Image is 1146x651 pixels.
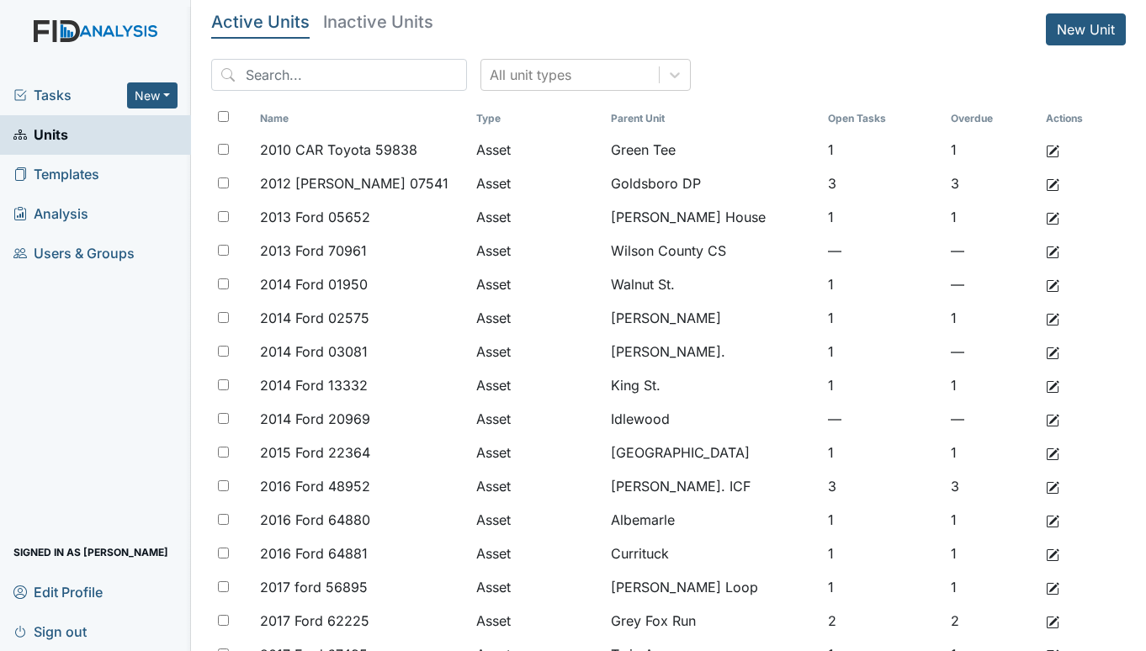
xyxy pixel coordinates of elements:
span: 2013 Ford 70961 [260,241,367,261]
td: — [944,234,1039,267]
td: 1 [944,133,1039,167]
td: 3 [821,167,944,200]
span: 2014 Ford 02575 [260,308,369,328]
td: 3 [821,469,944,503]
td: Grey Fox Run [604,604,821,638]
td: Walnut St. [604,267,821,301]
td: Asset [470,133,604,167]
td: 1 [944,200,1039,234]
span: Templates [13,161,99,188]
a: Tasks [13,85,127,105]
th: Toggle SortBy [944,104,1039,133]
td: Asset [470,301,604,335]
span: Users & Groups [13,241,135,267]
span: 2015 Ford 22364 [260,442,370,463]
span: 2017 Ford 62225 [260,611,369,631]
td: Asset [470,234,604,267]
td: Asset [470,604,604,638]
td: 1 [821,537,944,570]
td: 1 [944,537,1039,570]
td: Asset [470,537,604,570]
span: 2014 Ford 01950 [260,274,368,294]
td: 1 [944,301,1039,335]
span: 2016 Ford 48952 [260,476,370,496]
span: 2013 Ford 05652 [260,207,370,227]
td: 1 [821,368,944,402]
td: 1 [944,436,1039,469]
td: [PERSON_NAME] Loop [604,570,821,604]
input: Search... [211,59,467,91]
td: 1 [821,503,944,537]
td: King St. [604,368,821,402]
td: 1 [944,570,1039,604]
td: [PERSON_NAME] [604,301,821,335]
span: 2014 Ford 03081 [260,341,368,362]
td: Asset [470,167,604,200]
td: — [821,234,944,267]
td: Asset [470,267,604,301]
h5: Active Units [211,13,310,30]
td: — [821,402,944,436]
span: 2014 Ford 20969 [260,409,370,429]
span: 2014 Ford 13332 [260,375,368,395]
td: 1 [821,436,944,469]
th: Toggle SortBy [253,104,470,133]
td: 1 [821,200,944,234]
span: Edit Profile [13,579,103,605]
th: Toggle SortBy [821,104,944,133]
td: 1 [821,570,944,604]
td: 3 [944,469,1039,503]
td: 1 [944,368,1039,402]
th: Toggle SortBy [604,104,821,133]
th: Actions [1039,104,1123,133]
td: 1 [821,301,944,335]
td: [GEOGRAPHIC_DATA] [604,436,821,469]
input: Toggle All Rows Selected [218,111,229,122]
td: Asset [470,402,604,436]
td: Green Tee [604,133,821,167]
td: Idlewood [604,402,821,436]
td: [PERSON_NAME]. ICF [604,469,821,503]
td: 1 [821,267,944,301]
td: Asset [470,335,604,368]
h5: Inactive Units [323,13,433,30]
td: Currituck [604,537,821,570]
span: Units [13,122,68,148]
td: Asset [470,200,604,234]
div: All unit types [490,65,571,85]
td: 1 [944,503,1039,537]
td: [PERSON_NAME]. [604,335,821,368]
td: Asset [470,436,604,469]
td: — [944,402,1039,436]
th: Toggle SortBy [470,104,604,133]
td: — [944,335,1039,368]
span: 2012 [PERSON_NAME] 07541 [260,173,448,193]
td: Albemarle [604,503,821,537]
span: 2016 Ford 64880 [260,510,370,530]
span: 2010 CAR Toyota 59838 [260,140,417,160]
td: Wilson County CS [604,234,821,267]
td: 2 [944,604,1039,638]
span: Sign out [13,618,87,644]
td: — [944,267,1039,301]
a: New Unit [1046,13,1126,45]
td: 1 [821,335,944,368]
span: 2017 ford 56895 [260,577,368,597]
span: Analysis [13,201,88,227]
span: Signed in as [PERSON_NAME] [13,539,168,565]
td: Asset [470,469,604,503]
td: 3 [944,167,1039,200]
td: 1 [821,133,944,167]
td: Asset [470,570,604,604]
span: 2016 Ford 64881 [260,543,368,564]
td: Asset [470,503,604,537]
td: Asset [470,368,604,402]
td: [PERSON_NAME] House [604,200,821,234]
td: 2 [821,604,944,638]
button: New [127,82,178,108]
td: Goldsboro DP [604,167,821,200]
